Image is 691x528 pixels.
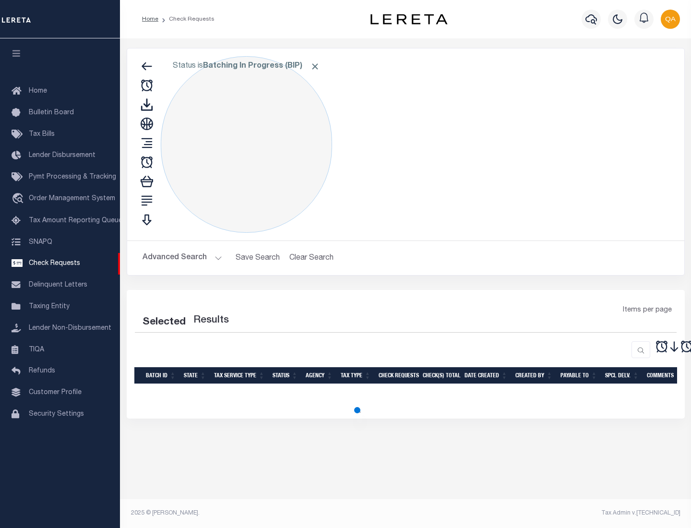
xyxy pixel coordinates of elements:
[29,368,55,374] span: Refunds
[230,249,286,267] button: Save Search
[142,16,158,22] a: Home
[29,174,116,180] span: Pymt Processing & Tracking
[29,282,87,288] span: Delinquent Letters
[29,411,84,418] span: Security Settings
[557,367,601,384] th: Payable To
[370,14,447,24] img: logo-dark.svg
[413,509,680,517] div: Tax Admin v.[TECHNICAL_ID]
[29,195,115,202] span: Order Management System
[158,15,214,24] li: Check Requests
[29,152,95,159] span: Lender Disbursement
[29,217,122,224] span: Tax Amount Reporting Queue
[337,367,375,384] th: Tax Type
[661,10,680,29] img: svg+xml;base64,PHN2ZyB4bWxucz0iaHR0cDovL3d3dy53My5vcmcvMjAwMC9zdmciIHBvaW50ZXItZXZlbnRzPSJub25lIi...
[29,346,44,353] span: TIQA
[29,325,111,332] span: Lender Non-Disbursement
[302,367,337,384] th: Agency
[180,367,210,384] th: State
[29,303,70,310] span: Taxing Entity
[643,367,686,384] th: Comments
[461,367,512,384] th: Date Created
[210,367,269,384] th: Tax Service Type
[286,249,338,267] button: Clear Search
[29,109,74,116] span: Bulletin Board
[193,313,229,328] label: Results
[29,131,55,138] span: Tax Bills
[142,367,180,384] th: Batch Id
[143,249,222,267] button: Advanced Search
[29,260,80,267] span: Check Requests
[29,239,52,245] span: SNAPQ
[512,367,557,384] th: Created By
[161,56,332,233] div: Click to Edit
[269,367,302,384] th: Status
[310,61,320,72] span: Click to Remove
[124,509,406,517] div: 2025 © [PERSON_NAME].
[623,305,672,316] span: Items per page
[29,88,47,95] span: Home
[419,367,461,384] th: Check(s) Total
[143,315,186,330] div: Selected
[203,62,320,70] b: Batching In Progress (BIP)
[29,389,82,396] span: Customer Profile
[601,367,643,384] th: Spcl Delv.
[375,367,419,384] th: Check Requests
[12,193,27,205] i: travel_explore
